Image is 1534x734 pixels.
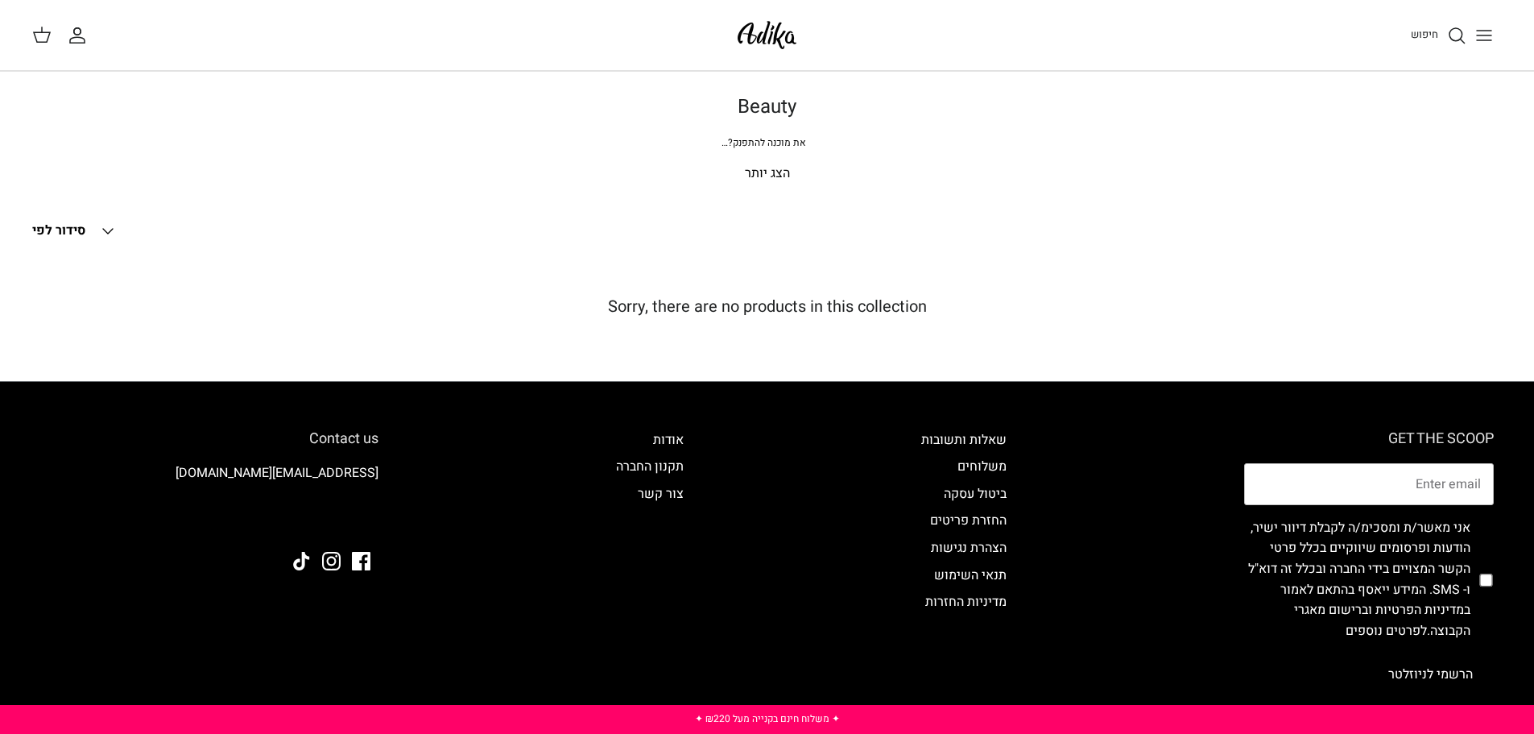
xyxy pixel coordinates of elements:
[733,16,801,54] img: Adika IL
[40,430,378,448] h6: Contact us
[176,463,378,483] a: [EMAIL_ADDRESS][DOMAIN_NAME]
[921,430,1007,450] a: שאלות ותשובות
[68,26,93,45] a: החשבון שלי
[334,508,378,529] img: Adika IL
[32,214,118,249] button: סידור לפי
[1367,654,1494,695] button: הרשמי לניוזלטר
[204,164,1331,185] p: הצג יותר
[931,538,1007,558] a: הצהרת נגישות
[653,430,684,450] a: אודות
[1411,27,1438,42] span: חיפוש
[322,552,341,570] a: Instagram
[204,96,1331,119] h1: Beauty
[292,552,311,570] a: Tiktok
[957,457,1007,476] a: משלוחים
[638,484,684,504] a: צור קשר
[1244,518,1470,642] label: אני מאשר/ת ומסכימ/ה לקבלת דיוור ישיר, הודעות ופרסומים שיווקיים בכלל פרטי הקשר המצויים בידי החברה ...
[905,430,1023,695] div: Secondary navigation
[1346,621,1427,641] a: לפרטים נוספים
[722,135,806,150] span: את מוכנה להתפנק?
[1411,26,1466,45] a: חיפוש
[352,552,370,570] a: Facebook
[925,592,1007,612] a: מדיניות החזרות
[695,711,840,726] a: ✦ משלוח חינם בקנייה מעל ₪220 ✦
[1244,463,1494,505] input: Email
[1466,18,1502,53] button: Toggle menu
[32,221,85,240] span: סידור לפי
[1244,430,1494,448] h6: GET THE SCOOP
[616,457,684,476] a: תקנון החברה
[600,430,700,695] div: Secondary navigation
[930,511,1007,530] a: החזרת פריטים
[32,297,1502,317] h5: Sorry, there are no products in this collection
[944,484,1007,504] a: ביטול עסקה
[934,566,1007,585] a: תנאי השימוש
